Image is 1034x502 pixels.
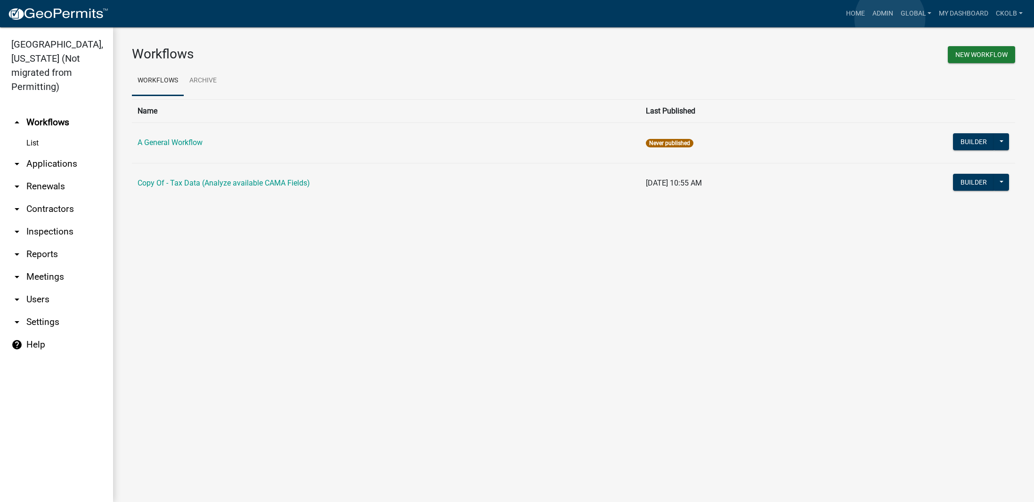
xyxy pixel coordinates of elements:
[138,138,203,147] a: A General Workflow
[953,174,994,191] button: Builder
[11,271,23,283] i: arrow_drop_down
[11,117,23,128] i: arrow_drop_up
[842,5,869,23] a: Home
[138,178,310,187] a: Copy Of - Tax Data (Analyze available CAMA Fields)
[948,46,1015,63] button: New Workflow
[184,66,222,96] a: Archive
[11,339,23,350] i: help
[132,99,640,122] th: Name
[646,139,693,147] span: Never published
[11,294,23,305] i: arrow_drop_down
[11,316,23,328] i: arrow_drop_down
[992,5,1026,23] a: ckolb
[869,5,897,23] a: Admin
[132,46,567,62] h3: Workflows
[640,99,826,122] th: Last Published
[132,66,184,96] a: Workflows
[11,226,23,237] i: arrow_drop_down
[11,181,23,192] i: arrow_drop_down
[953,133,994,150] button: Builder
[11,203,23,215] i: arrow_drop_down
[11,249,23,260] i: arrow_drop_down
[646,178,702,187] span: [DATE] 10:55 AM
[897,5,936,23] a: Global
[11,158,23,170] i: arrow_drop_down
[935,5,992,23] a: My Dashboard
